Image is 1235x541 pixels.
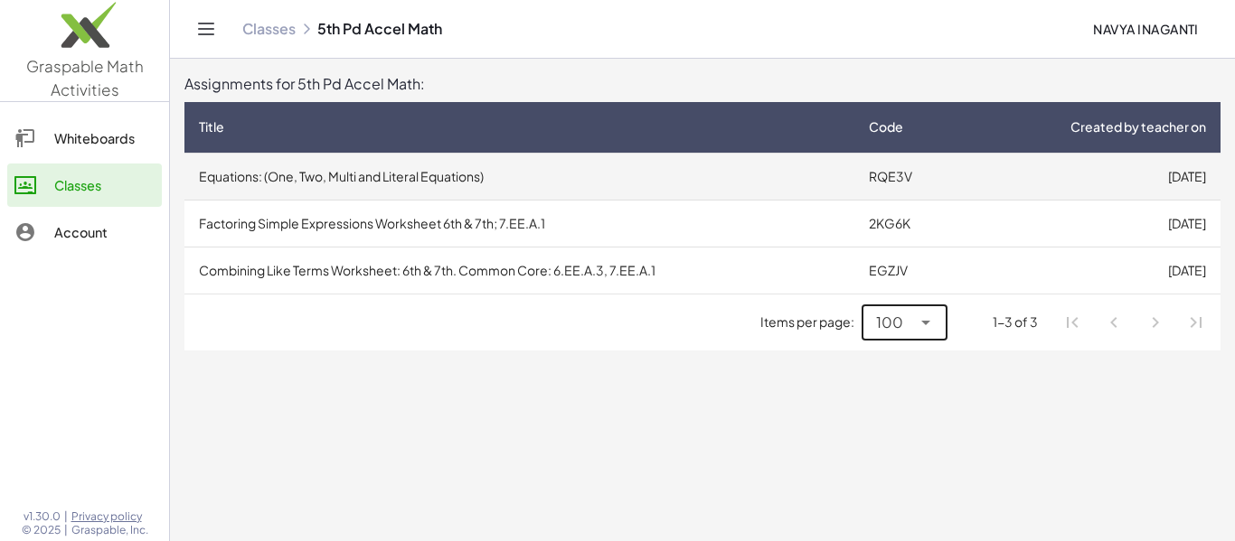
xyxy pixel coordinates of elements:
td: Factoring Simple Expressions Worksheet 6th & 7th; 7.EE.A.1 [184,200,854,247]
span: Code [869,117,903,136]
a: Account [7,210,162,254]
span: 100 [876,312,903,333]
span: © 2025 [22,523,61,537]
td: EGZJV [854,247,967,294]
a: Classes [7,163,162,207]
span: Graspable Math Activities [26,56,144,99]
span: Navya Inaganti [1093,21,1199,37]
nav: Pagination Navigation [1052,302,1217,343]
td: [DATE] [967,200,1221,247]
a: Whiteboards [7,117,162,160]
td: Combining Like Terms Worksheet: 6th & 7th. Common Core: 6.EE.A.3, 7.EE.A.1 [184,247,854,294]
span: | [64,509,68,524]
td: RQE3V [854,153,967,200]
span: Title [199,117,224,136]
span: Graspable, Inc. [71,523,148,537]
a: Classes [242,20,296,38]
span: Created by teacher on [1070,117,1206,136]
button: Toggle navigation [192,14,221,43]
div: 1-3 of 3 [993,312,1038,331]
div: Assignments for 5th Pd Accel Math: [184,73,1221,95]
div: Account [54,221,155,243]
a: Privacy policy [71,509,148,524]
span: | [64,523,68,537]
td: 2KG6K [854,200,967,247]
div: Classes [54,174,155,196]
div: Whiteboards [54,127,155,149]
td: [DATE] [967,153,1221,200]
td: Equations: (One, Two, Multi and Literal Equations) [184,153,854,200]
button: Navya Inaganti [1079,13,1213,45]
span: Items per page: [760,312,862,331]
span: v1.30.0 [24,509,61,524]
td: [DATE] [967,247,1221,294]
